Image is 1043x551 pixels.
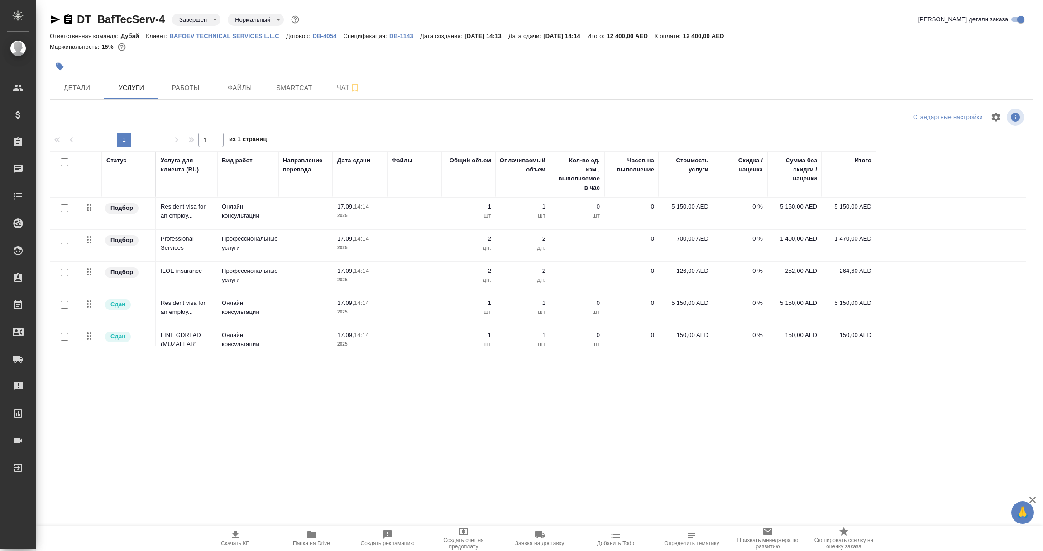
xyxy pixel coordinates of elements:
[286,33,313,39] p: Договор:
[161,234,213,252] p: Professional Services
[110,332,125,341] p: Сдан
[354,267,369,274] p: 14:14
[337,308,383,317] p: 2025
[655,33,683,39] p: К оплате:
[337,267,354,274] p: 17.09,
[50,33,121,39] p: Ответственная команда:
[826,299,871,308] p: 5 150,00 AED
[543,33,587,39] p: [DATE] 14:14
[1011,501,1034,524] button: 🙏
[312,33,343,39] p: DB-4054
[683,33,731,39] p: 12 400,00 AED
[500,211,545,220] p: шт
[170,33,286,39] p: BAFOEV TECHNICAL SERVICES L.L.C
[446,308,491,317] p: шт
[500,202,545,211] p: 1
[289,14,301,25] button: Доп статусы указывают на важность/срочность заказа
[500,234,545,243] p: 2
[101,43,115,50] p: 15%
[50,43,101,50] p: Маржинальность:
[389,33,420,39] p: DB-1143
[116,41,128,53] button: 10522.00 AED;
[222,331,274,349] p: Онлайн консультации
[164,82,207,94] span: Работы
[604,262,659,294] td: 0
[555,340,600,349] p: шт
[500,156,545,174] div: Оплачиваемый объем
[110,236,133,245] p: Подбор
[337,243,383,252] p: 2025
[228,14,284,26] div: Завершен
[446,211,491,220] p: шт
[826,202,871,211] p: 5 150,00 AED
[555,156,600,192] div: Кол-во ед. изм., выполняемое в час
[500,243,545,252] p: дн.
[663,299,708,308] p: 5 150,00 AED
[63,14,74,25] button: Скопировать ссылку
[161,202,213,220] p: Resident visa for an employ...
[911,110,985,124] div: split button
[110,268,133,277] p: Подбор
[450,156,491,165] div: Общий объем
[161,331,213,349] p: FINE GDRFAD (MUZAFFAR)
[663,331,708,340] p: 150,00 AED
[392,156,412,165] div: Файлы
[587,33,607,39] p: Итого:
[555,331,600,340] p: 0
[446,340,491,349] p: шт
[718,234,763,243] p: 0 %
[718,156,763,174] div: Скидка / наценка
[609,156,654,174] div: Часов на выполнение
[337,340,383,349] p: 2025
[337,203,354,210] p: 17.09,
[77,13,165,25] a: DT_BafTecServ-4
[337,211,383,220] p: 2025
[1007,109,1026,126] span: Посмотреть информацию
[389,32,420,39] a: DB-1143
[327,82,370,93] span: Чат
[772,266,817,275] p: 252,00 AED
[500,331,545,340] p: 1
[607,33,655,39] p: 12 400,00 AED
[508,33,543,39] p: Дата сдачи:
[1015,503,1030,522] span: 🙏
[855,156,871,165] div: Итого
[354,235,369,242] p: 14:14
[420,33,464,39] p: Дата создания:
[772,299,817,308] p: 5 150,00 AED
[446,234,491,243] p: 2
[222,299,274,317] p: Онлайн консультации
[500,340,545,349] p: шт
[172,14,220,26] div: Завершен
[918,15,1008,24] span: [PERSON_NAME] детали заказа
[161,299,213,317] p: Resident visa for an employ...
[464,33,508,39] p: [DATE] 14:13
[337,235,354,242] p: 17.09,
[772,331,817,340] p: 150,00 AED
[218,82,262,94] span: Файлы
[500,275,545,285] p: дн.
[604,198,659,229] td: 0
[283,156,328,174] div: Направление перевода
[446,299,491,308] p: 1
[446,275,491,285] p: дн.
[55,82,99,94] span: Детали
[110,300,125,309] p: Сдан
[446,266,491,275] p: 2
[826,331,871,340] p: 150,00 AED
[663,202,708,211] p: 5 150,00 AED
[222,234,274,252] p: Профессиональные услуги
[229,134,267,147] span: из 1 страниц
[604,230,659,261] td: 0
[500,299,545,308] p: 1
[121,33,146,39] p: Дубай
[500,308,545,317] p: шт
[772,234,817,243] p: 1 400,00 AED
[146,33,169,39] p: Клиент:
[273,82,316,94] span: Smartcat
[337,332,354,338] p: 17.09,
[772,202,817,211] p: 5 150,00 AED
[354,299,369,306] p: 14:14
[772,156,817,183] div: Сумма без скидки / наценки
[354,203,369,210] p: 14:14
